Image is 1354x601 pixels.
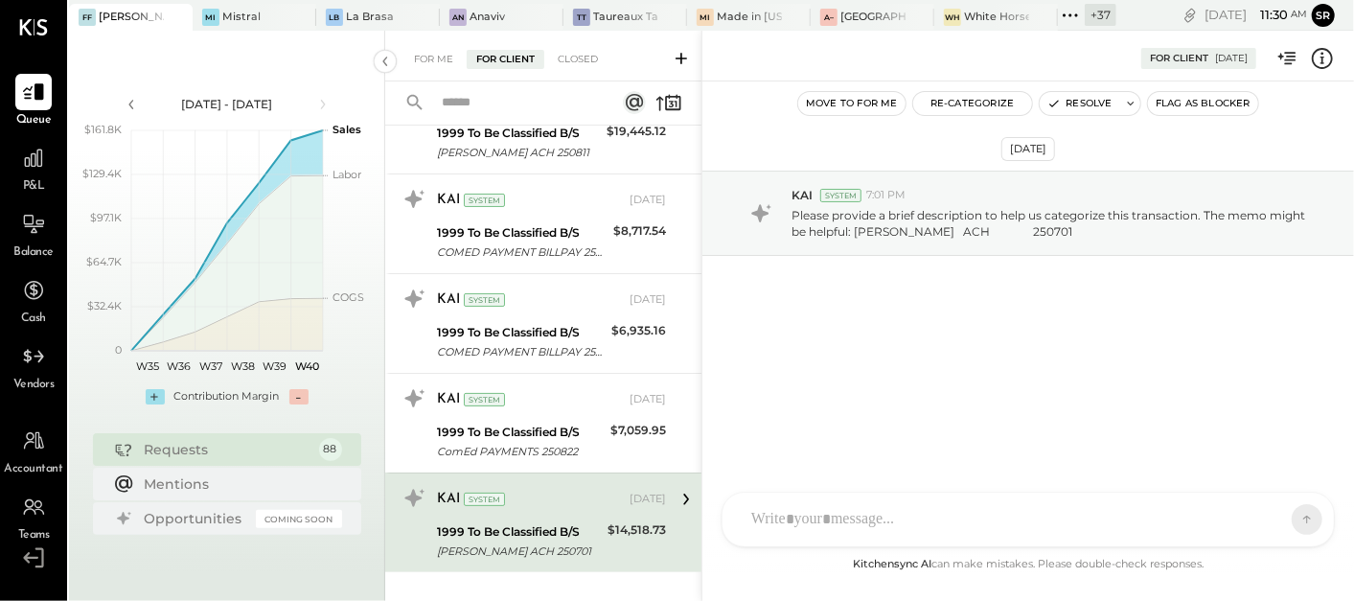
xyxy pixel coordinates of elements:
[145,509,246,528] div: Opportunities
[23,178,45,196] span: P&L
[167,359,191,373] text: W36
[548,50,608,69] div: Closed
[1,423,66,478] a: Accountant
[5,461,63,478] span: Accountant
[573,9,590,26] div: TT
[613,221,666,241] div: $8,717.54
[99,10,164,25] div: [PERSON_NAME], LLC
[1,272,66,328] a: Cash
[437,522,602,542] div: 1999 To Be Classified B/S
[263,359,287,373] text: W39
[1,489,66,544] a: Teams
[944,9,961,26] div: WH
[437,490,460,509] div: KAI
[1215,52,1248,65] div: [DATE]
[611,321,666,340] div: $6,935.16
[593,10,658,25] div: Taureaux Tavern
[222,10,261,25] div: Mistral
[1291,8,1307,21] span: am
[437,323,606,342] div: 1999 To Be Classified B/S
[90,211,122,224] text: $97.1K
[1040,92,1120,115] button: Resolve
[174,389,280,405] div: Contribution Margin
[470,10,505,25] div: Anaviv
[404,50,463,69] div: For Me
[1148,92,1258,115] button: Flag as Blocker
[333,290,364,304] text: COGS
[820,9,838,26] div: A–
[437,243,608,262] div: COMED PAYMENT BILLPAY 250804
[1,338,66,394] a: Vendors
[289,389,309,405] div: -
[1,140,66,196] a: P&L
[608,520,666,540] div: $14,518.73
[866,188,906,203] span: 7:01 PM
[145,440,310,459] div: Requests
[256,510,342,528] div: Coming Soon
[964,10,1029,25] div: White Horse Tavern
[21,311,46,328] span: Cash
[630,492,666,507] div: [DATE]
[913,92,1032,115] button: Re-Categorize
[449,9,467,26] div: An
[319,438,342,461] div: 88
[294,359,318,373] text: W40
[199,359,222,373] text: W37
[630,392,666,407] div: [DATE]
[437,223,608,243] div: 1999 To Be Classified B/S
[610,421,666,440] div: $7,059.95
[1001,137,1055,161] div: [DATE]
[630,193,666,208] div: [DATE]
[84,123,122,136] text: $161.8K
[115,343,122,357] text: 0
[202,9,219,26] div: Mi
[13,244,54,262] span: Balance
[792,187,813,203] span: KAI
[464,293,505,307] div: System
[145,474,333,494] div: Mentions
[437,191,460,210] div: KAI
[87,299,122,312] text: $32.4K
[16,112,52,129] span: Queue
[437,143,601,162] div: [PERSON_NAME] ACH 250811
[467,50,544,69] div: For Client
[792,207,1311,240] p: Please provide a brief description to help us categorize this transaction. The memo might be help...
[1,206,66,262] a: Balance
[697,9,714,26] div: Mi
[86,255,122,268] text: $64.7K
[1312,4,1335,27] button: Sr
[1,74,66,129] a: Queue
[437,124,601,143] div: 1999 To Be Classified B/S
[135,359,158,373] text: W35
[326,9,343,26] div: LB
[464,393,505,406] div: System
[798,92,906,115] button: Move to for me
[437,442,605,461] div: ComEd PAYMENTS 250822
[231,359,255,373] text: W38
[464,493,505,506] div: System
[820,189,861,202] div: System
[18,527,50,544] span: Teams
[630,292,666,308] div: [DATE]
[1150,52,1208,65] div: For Client
[840,10,906,25] div: [GEOGRAPHIC_DATA] – [GEOGRAPHIC_DATA]
[1205,6,1307,24] div: [DATE]
[333,123,361,136] text: Sales
[437,342,606,361] div: COMED PAYMENT BILLPAY 250807
[437,542,602,561] div: [PERSON_NAME] ACH 250701
[346,10,394,25] div: La Brasa
[1085,4,1116,26] div: + 37
[437,390,460,409] div: KAI
[464,194,505,207] div: System
[13,377,55,394] span: Vendors
[146,96,309,112] div: [DATE] - [DATE]
[79,9,96,26] div: FF
[717,10,782,25] div: Made in [US_STATE] Pizza [GEOGRAPHIC_DATA]
[333,168,361,181] text: Labor
[437,423,605,442] div: 1999 To Be Classified B/S
[437,290,460,310] div: KAI
[82,167,122,180] text: $129.4K
[607,122,666,141] div: $19,445.12
[1181,5,1200,25] div: copy link
[146,389,165,405] div: +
